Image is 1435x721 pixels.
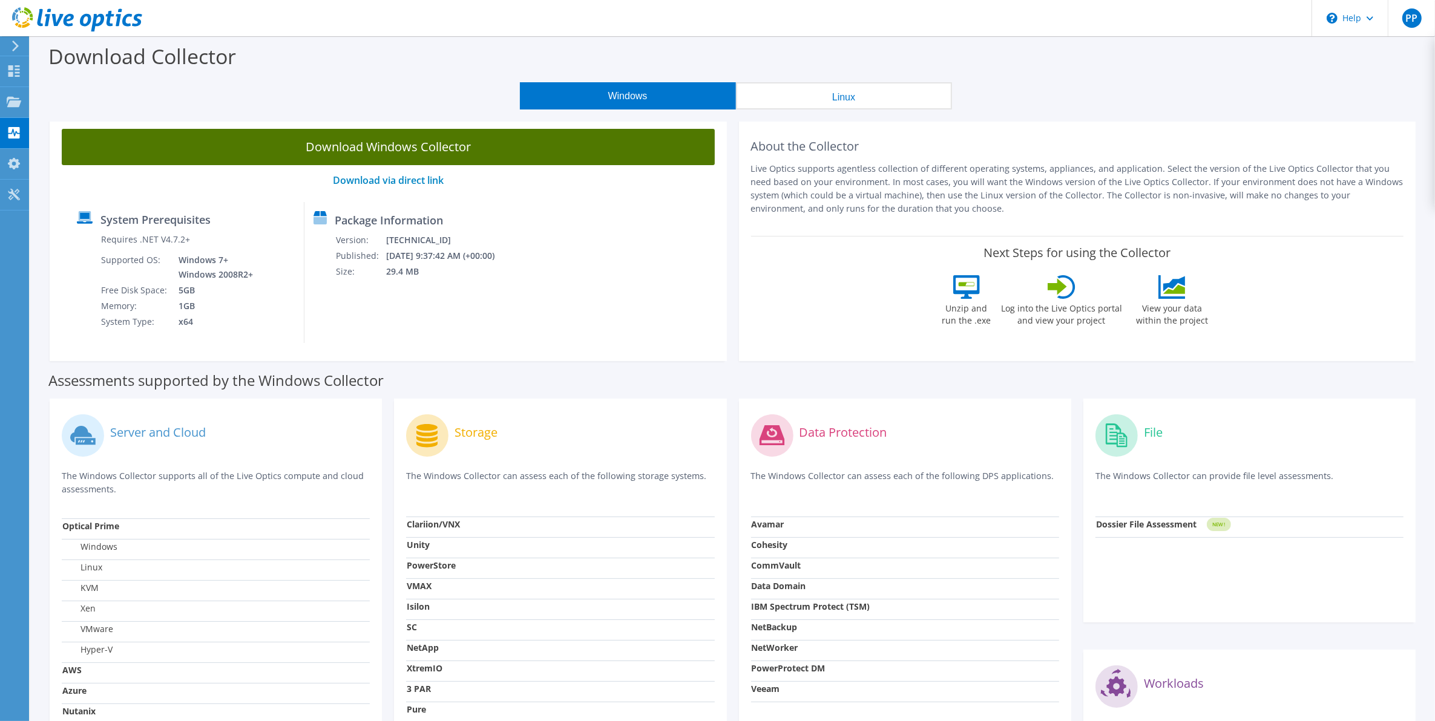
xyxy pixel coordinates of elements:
[407,642,439,653] strong: NetApp
[752,662,826,674] strong: PowerProtect DM
[48,374,384,387] label: Assessments supported by the Windows Collector
[169,282,255,298] td: 5GB
[100,252,169,282] td: Supported OS:
[169,314,255,330] td: x64
[386,248,511,264] td: [DATE] 9:37:42 AM (+00:00)
[1095,469,1404,494] p: The Windows Collector can provide file level assessments.
[1212,521,1224,528] tspan: NEW!
[62,602,96,615] label: Xen
[110,426,206,439] label: Server and Cloud
[736,82,952,109] button: Linux
[62,685,87,696] strong: Azure
[62,469,370,496] p: The Windows Collector supports all of the Live Optics compute and cloud assessments.
[751,469,1059,494] p: The Windows Collector can assess each of the following DPS applications.
[100,214,211,226] label: System Prerequisites
[455,426,497,439] label: Storage
[407,621,417,633] strong: SC
[101,233,190,246] label: Requires .NET V4.7.2+
[335,264,386,279] td: Size:
[335,214,443,226] label: Package Information
[169,252,255,282] td: Windows 7+ Windows 2008R2+
[520,82,736,109] button: Windows
[407,560,456,571] strong: PowerStore
[752,580,806,592] strong: Data Domain
[752,642,798,653] strong: NetWorker
[386,232,511,248] td: [TECHNICAL_ID]
[333,174,444,187] a: Download via direct link
[169,298,255,314] td: 1GB
[62,129,715,165] a: Download Windows Collector
[752,683,780,694] strong: Veeam
[800,426,887,439] label: Data Protection
[1327,13,1338,24] svg: \n
[407,601,430,612] strong: Isilon
[62,541,117,553] label: Windows
[752,518,784,530] strong: Avamar
[100,298,169,314] td: Memory:
[62,664,82,676] strong: AWS
[62,705,96,717] strong: Nutanix
[939,299,994,327] label: Unzip and run the .exe
[62,561,102,573] label: Linux
[62,520,119,532] strong: Optical Prime
[335,248,386,264] td: Published:
[752,601,870,612] strong: IBM Spectrum Protect (TSM)
[1144,677,1204,690] label: Workloads
[752,560,801,571] strong: CommVault
[407,518,460,530] strong: Clariion/VNX
[1129,299,1216,327] label: View your data within the project
[62,644,113,656] label: Hyper-V
[407,683,431,694] strong: 3 PAR
[751,162,1404,215] p: Live Optics supports agentless collection of different operating systems, appliances, and applica...
[386,264,511,279] td: 29.4 MB
[62,623,113,635] label: VMware
[752,539,788,550] strong: Cohesity
[62,582,99,594] label: KVM
[48,42,236,70] label: Download Collector
[407,580,432,592] strong: VMAX
[752,621,798,633] strong: NetBackup
[751,139,1404,154] h2: About the Collector
[335,232,386,248] td: Version:
[100,282,169,298] td: Free Disk Space:
[100,314,169,330] td: System Type:
[407,703,426,715] strong: Pure
[407,662,442,674] strong: XtremIO
[983,246,1171,260] label: Next Steps for using the Collector
[1000,299,1123,327] label: Log into the Live Optics portal and view your project
[1402,8,1422,28] span: PP
[1144,426,1163,439] label: File
[407,539,430,550] strong: Unity
[406,469,714,494] p: The Windows Collector can assess each of the following storage systems.
[1096,518,1197,530] strong: Dossier File Assessment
